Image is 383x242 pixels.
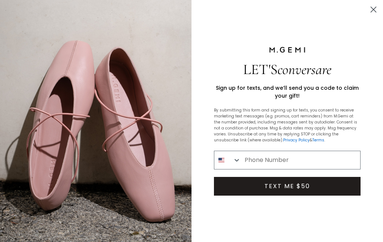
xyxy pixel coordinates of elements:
[367,3,380,16] button: Close dialog
[243,61,331,78] span: LET'S
[218,157,224,163] img: United States
[278,61,331,78] span: conversare
[216,84,359,99] span: Sign up for texts, and we’ll send you a code to claim your gift!
[214,151,241,169] button: Search Countries
[214,177,361,196] button: TEXT ME $50
[269,46,306,53] img: M.Gemi
[312,137,324,143] a: Terms
[214,107,361,143] p: By submitting this form and signing up for texts, you consent to receive marketing text messages ...
[283,137,310,143] a: Privacy Policy
[241,151,360,169] input: Phone Number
